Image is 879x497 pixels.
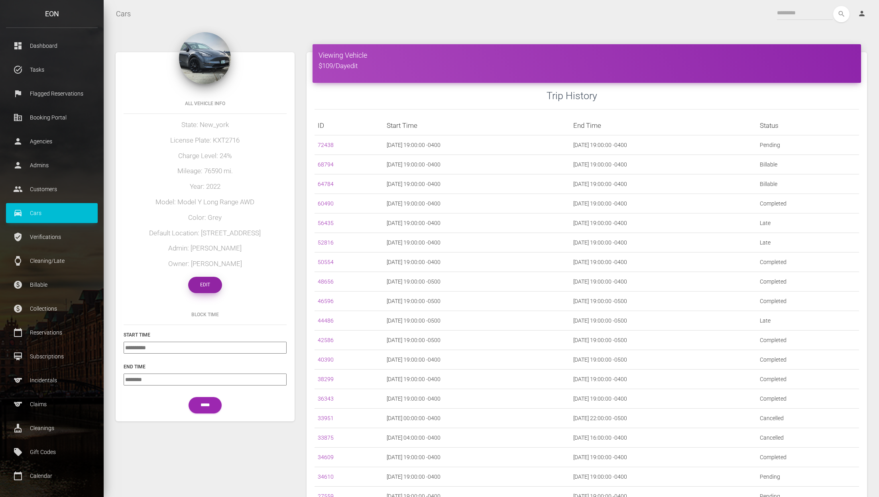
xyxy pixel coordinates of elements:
a: drive_eta Cars [6,203,98,223]
td: Pending [757,467,859,487]
a: 33875 [318,434,334,441]
td: Completed [757,272,859,292]
a: 60490 [318,200,334,207]
a: person Agencies [6,131,98,151]
td: Late [757,311,859,331]
td: [DATE] 19:00:00 -0400 [383,252,570,272]
a: 72438 [318,142,334,148]
a: dashboard Dashboard [6,36,98,56]
a: Edit [188,277,222,293]
a: person Admins [6,155,98,175]
h5: Admin: [PERSON_NAME] [124,244,287,253]
td: [DATE] 19:00:00 -0400 [570,213,757,233]
a: 46596 [318,298,334,304]
a: local_offer Gift Codes [6,442,98,462]
td: Late [757,213,859,233]
a: paid Collections [6,299,98,319]
td: [DATE] 19:00:00 -0400 [383,213,570,233]
td: [DATE] 19:00:00 -0500 [383,311,570,331]
td: [DATE] 16:00:00 -0400 [570,428,757,448]
a: 48656 [318,278,334,285]
p: Cleaning/Late [12,255,92,267]
a: sports Incidentals [6,370,98,390]
td: [DATE] 19:00:00 -0400 [570,135,757,155]
td: [DATE] 19:00:00 -0400 [383,389,570,409]
p: Dashboard [12,40,92,52]
a: 36343 [318,395,334,402]
a: 68794 [318,161,334,168]
a: verified_user Verifications [6,227,98,247]
h6: Start Time [124,331,287,339]
p: Booking Portal [12,112,92,123]
td: Completed [757,350,859,370]
p: Admins [12,159,92,171]
h5: $109/Day [319,61,855,71]
p: Customers [12,183,92,195]
p: Cleanings [12,422,92,434]
h5: Model: Model Y Long Range AWD [124,198,287,207]
td: [DATE] 19:00:00 -0500 [383,331,570,350]
td: Late [757,233,859,252]
h5: Default Location: [STREET_ADDRESS] [124,229,287,238]
h6: All Vehicle Info [124,100,287,107]
td: [DATE] 19:00:00 -0400 [383,135,570,155]
button: search [833,6,850,22]
td: [DATE] 19:00:00 -0500 [383,292,570,311]
p: Agencies [12,135,92,147]
td: Completed [757,292,859,311]
td: [DATE] 19:00:00 -0500 [570,292,757,311]
p: Reservations [12,327,92,339]
p: Tasks [12,64,92,76]
p: Collections [12,303,92,315]
td: [DATE] 19:00:00 -0400 [383,155,570,174]
a: sports Claims [6,394,98,414]
h6: Block Time [124,311,287,318]
td: [DATE] 19:00:00 -0400 [383,233,570,252]
td: Billable [757,174,859,194]
h5: Mileage: 76590 mi. [124,166,287,176]
a: person [852,6,873,22]
td: [DATE] 04:00:00 -0400 [383,428,570,448]
a: 52816 [318,239,334,246]
a: 44486 [318,317,334,324]
a: people Customers [6,179,98,199]
td: [DATE] 19:00:00 -0400 [570,448,757,467]
a: 33951 [318,415,334,421]
th: Status [757,116,859,135]
p: Cars [12,207,92,219]
a: 34609 [318,454,334,460]
td: [DATE] 00:00:00 -0400 [383,409,570,428]
a: calendar_today Calendar [6,466,98,486]
td: [DATE] 19:00:00 -0400 [570,233,757,252]
p: Verifications [12,231,92,243]
th: Start Time [383,116,570,135]
a: flag Flagged Reservations [6,84,98,104]
td: [DATE] 19:00:00 -0400 [570,174,757,194]
h3: Trip History [547,89,859,103]
td: [DATE] 19:00:00 -0500 [570,350,757,370]
h5: Charge Level: 24% [124,151,287,161]
td: [DATE] 19:00:00 -0400 [383,448,570,467]
td: Completed [757,370,859,389]
a: 42586 [318,337,334,343]
td: [DATE] 19:00:00 -0400 [570,467,757,487]
img: 255.png [179,32,231,84]
td: [DATE] 19:00:00 -0400 [383,350,570,370]
p: Gift Codes [12,446,92,458]
td: Completed [757,252,859,272]
td: [DATE] 19:00:00 -0400 [570,272,757,292]
td: [DATE] 19:00:00 -0500 [570,331,757,350]
h5: State: New_york [124,120,287,130]
td: [DATE] 19:00:00 -0500 [570,311,757,331]
p: Flagged Reservations [12,88,92,100]
td: Pending [757,135,859,155]
a: task_alt Tasks [6,60,98,80]
h6: End Time [124,363,287,370]
a: 40390 [318,356,334,363]
h5: Owner: [PERSON_NAME] [124,259,287,269]
p: Billable [12,279,92,291]
a: 56435 [318,220,334,226]
td: [DATE] 19:00:00 -0400 [383,370,570,389]
a: 34610 [318,474,334,480]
